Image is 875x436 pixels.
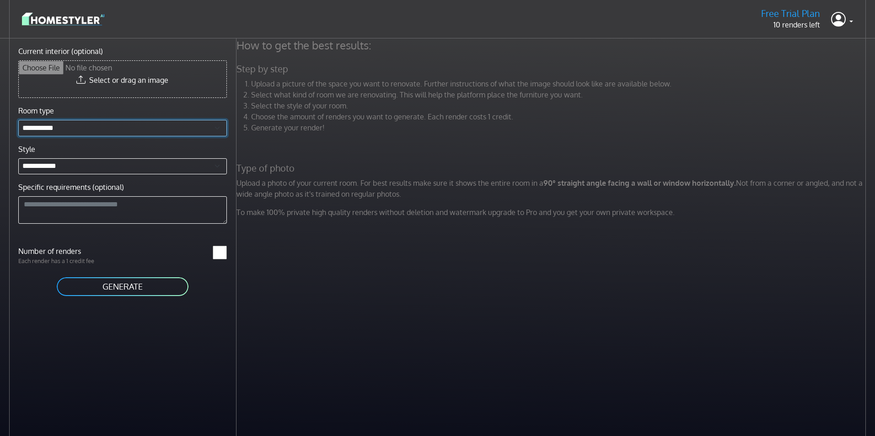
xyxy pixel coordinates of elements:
li: Choose the amount of renders you want to generate. Each render costs 1 credit. [251,111,869,122]
p: To make 100% private high quality renders without deletion and watermark upgrade to Pro and you g... [231,207,874,218]
label: Specific requirements (optional) [18,182,124,193]
p: Upload a photo of your current room. For best results make sure it shows the entire room in a Not... [231,178,874,199]
li: Select what kind of room we are renovating. This will help the platform place the furniture you w... [251,89,869,100]
label: Style [18,144,35,155]
h4: How to get the best results: [231,38,874,52]
h5: Type of photo [231,162,874,174]
strong: 90° straight angle facing a wall or window horizontally. [543,178,736,188]
img: logo-3de290ba35641baa71223ecac5eacb59cb85b4c7fdf211dc9aaecaaee71ea2f8.svg [22,11,104,27]
p: Each render has a 1 credit fee [13,257,123,265]
p: 10 renders left [761,19,820,30]
label: Current interior (optional) [18,46,103,57]
button: GENERATE [56,276,189,297]
h5: Step by step [231,63,874,75]
label: Room type [18,105,54,116]
h5: Free Trial Plan [761,8,820,19]
li: Select the style of your room. [251,100,869,111]
label: Number of renders [13,246,123,257]
li: Upload a picture of the space you want to renovate. Further instructions of what the image should... [251,78,869,89]
li: Generate your render! [251,122,869,133]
